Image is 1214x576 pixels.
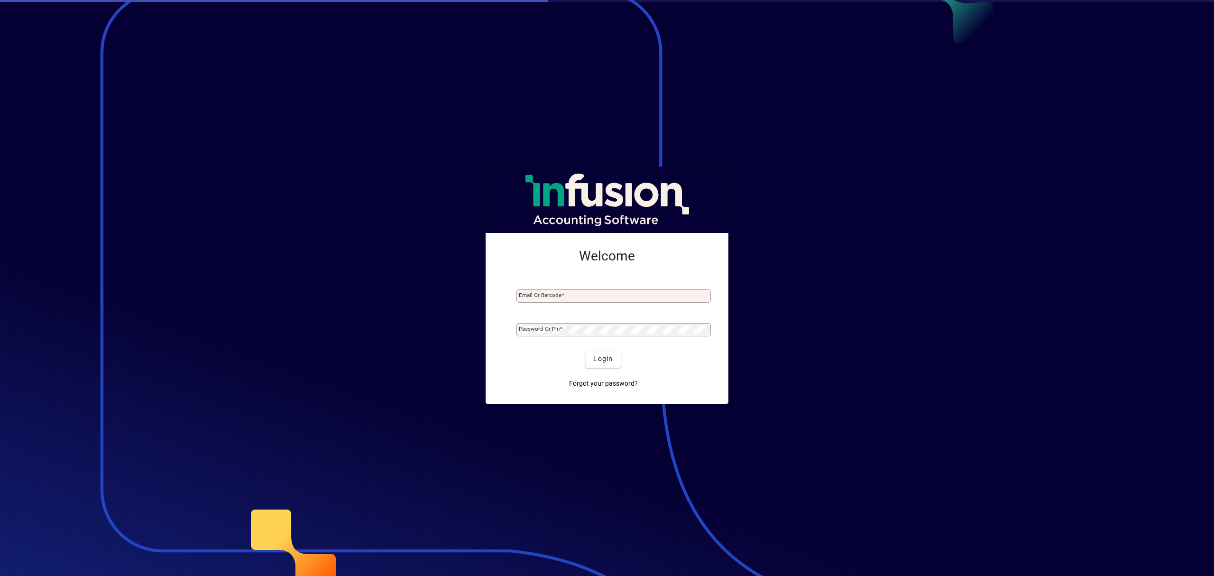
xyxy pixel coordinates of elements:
[593,354,613,364] span: Login
[586,351,620,368] button: Login
[519,325,560,332] mat-label: Password or Pin
[569,379,638,389] span: Forgot your password?
[501,248,713,264] h2: Welcome
[565,375,642,392] a: Forgot your password?
[519,292,561,298] mat-label: Email or Barcode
